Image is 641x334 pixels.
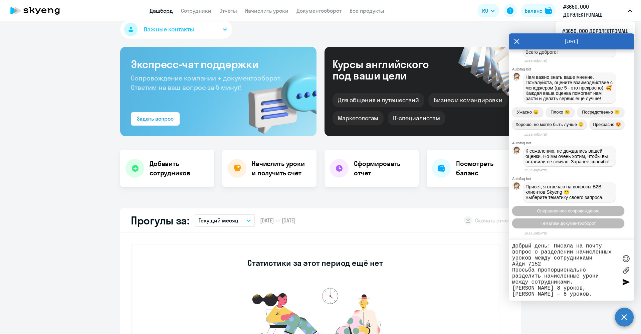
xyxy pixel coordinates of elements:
p: Текущий месяц [199,216,238,224]
span: Посредственно 😑 [582,110,619,115]
a: Документооборот [296,7,342,14]
div: IT-специалистам [388,111,445,125]
button: Хорошо, но могло быть лучше 🙂 [512,120,587,129]
span: Нам важно знать ваше мнение. Пожалуйста, оцените взаимодействие с менеджером (где 5 - это прекрас... [525,74,614,101]
h3: Экспресс-чат поддержки [131,57,306,71]
span: RU [482,7,488,15]
span: Плохо ☹️ [551,110,570,115]
button: Операционное сопровождение [512,206,624,216]
span: [DATE] — [DATE] [260,217,295,224]
span: Сопровождение компании + документооборот. Ответим на ваш вопрос за 5 минут! [131,74,282,92]
span: К сожалению, не дождались вашей оценки. Но мы очень хотим, чтобы вы оставили ее сейчас. Заранее с... [525,148,610,164]
label: Лимит 10 файлов [621,265,631,275]
div: Баланс [525,7,543,15]
img: bot avatar [512,182,521,192]
img: balance [545,7,552,14]
a: Начислить уроки [245,7,288,14]
div: Для общения и путешествий [333,93,424,107]
h4: Сформировать отчет [354,159,413,178]
button: Балансbalance [521,4,556,17]
div: Маркетологам [333,111,384,125]
div: Autofaq bot [512,67,634,71]
span: Ужасно 😖 [517,110,538,115]
h4: Посмотреть баланс [456,159,515,178]
img: bg-img [239,61,316,136]
p: #3650, ООО ДОРЭЛЕКТРОМАШ [563,3,625,19]
a: Сотрудники [181,7,211,14]
div: Задать вопрос [137,115,174,123]
span: Привет, я отвечаю на вопросы B2B клиентов Skyeng 🙂 Выберите тематику своего запроса. [525,184,604,200]
div: Autofaq bot [512,141,634,145]
button: #3650, ООО ДОРЭЛЕКТРОМАШ [560,3,635,19]
button: Тематики документооборот [512,218,624,228]
div: Autofaq bot [512,177,634,181]
a: Все продукты [350,7,384,14]
a: Отчеты [219,7,237,14]
div: Курсы английского под ваши цели [333,58,447,81]
span: Важные контакты [144,25,194,34]
button: Ужасно 😖 [512,107,543,117]
button: Посредственно 😑 [577,107,624,117]
ul: RU [556,21,635,41]
time: 12:18:48[DATE] [524,133,547,136]
h3: Статистики за этот период ещё нет [247,258,383,268]
img: bot avatar [512,73,521,82]
time: 12:48:49[DATE] [524,168,547,172]
h4: Начислить уроки и получить счёт [252,159,310,178]
button: Прекрасно 😍 [590,120,624,129]
div: Бизнес и командировки [428,93,508,107]
time: 12:18:46[DATE] [524,59,547,62]
img: bot avatar [512,147,521,156]
span: Операционное сопровождение [537,208,600,213]
button: Плохо ☹️ [546,107,575,117]
button: RU [477,4,499,17]
h4: Добавить сотрудников [150,159,209,178]
span: Хорошо, но могло быть лучше 🙂 [515,122,584,127]
span: Тематики документооборот [541,221,596,226]
button: Задать вопрос [131,112,180,126]
h2: Прогулы за: [131,214,189,227]
time: 18:18:19[DATE] [524,231,547,235]
span: Прекрасно 😍 [593,122,621,127]
textarea: Добрый день! Писала на почту вопрос о разделении начисленных уроков между сотрудниками Айди 7152 ... [512,243,618,297]
a: Дашборд [150,7,173,14]
button: Текущий месяц [195,214,255,227]
button: Важные контакты [120,20,232,39]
